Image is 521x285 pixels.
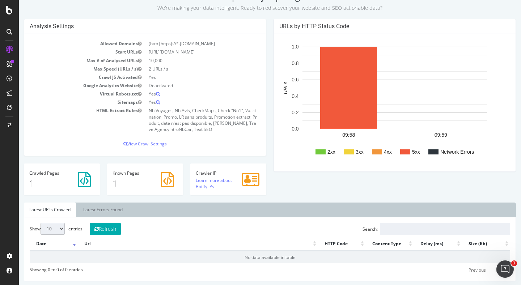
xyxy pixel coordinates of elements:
[416,132,428,138] text: 09:59
[11,73,126,81] td: Crawl JS Activated
[126,39,242,48] td: (http|https)://*.[DOMAIN_NAME]
[11,263,64,273] div: Showing 0 to 0 of 0 entries
[273,44,280,50] text: 1.0
[11,98,126,106] td: Sitemaps
[11,251,491,263] td: No data available in table
[10,177,76,190] p: 1
[299,237,347,251] th: HTTP Code: activate to sort column ascending
[10,171,76,175] h4: Pages Crawled
[126,106,242,133] td: Nb Voyages, Nb Avis, CheckMaps, Check "No1", Vaccination, Promo, LR sans produits, Promotion extr...
[273,60,280,66] text: 0.8
[443,237,491,251] th: Size (Kb): activate to sort column ascending
[11,106,126,133] td: HTML Extract Rules
[126,98,242,106] td: Yes
[260,23,491,30] h4: URLs by HTTP Status Code
[11,39,126,48] td: Allowed Domains
[393,149,401,155] text: 5xx
[126,73,242,81] td: Yes
[94,177,159,190] p: 1
[365,149,373,155] text: 4xx
[496,260,514,278] iframe: Intercom live chat
[395,237,443,251] th: Delay (ms): activate to sort column ascending
[139,4,364,11] small: We’re making your data intelligent. Ready to rediscover your website and SEO actionable data?
[323,132,336,138] text: 09:58
[11,141,242,147] p: View Crawl Settings
[344,223,491,235] label: Search:
[59,237,299,251] th: Url: activate to sort column ascending
[260,39,491,166] svg: A chart.
[445,264,472,276] a: Previous
[273,126,280,132] text: 0.0
[264,82,270,94] text: URLs
[273,77,280,82] text: 0.6
[59,203,109,217] a: Latest Errors Found
[11,223,64,235] label: Show entries
[126,65,242,73] td: 2 URLs / s
[5,203,57,217] a: Latest URLs Crawled
[71,223,102,235] button: Refresh
[11,65,126,73] td: Max Speed (URLs / s)
[309,149,317,155] text: 2xx
[11,90,126,98] td: Virtual Robots.txt
[511,260,517,266] span: 1
[126,90,242,98] td: Yes
[273,110,280,115] text: 0.2
[11,56,126,65] td: Max # of Analysed URLs
[126,81,242,90] td: Deactivated
[11,237,59,251] th: Date: activate to sort column ascending
[11,23,242,30] h4: Analysis Settings
[126,56,242,65] td: 10,000
[126,48,242,56] td: [URL][DOMAIN_NAME]
[347,237,395,251] th: Content Type: activate to sort column ascending
[177,177,213,190] a: Learn more about Botify IPs
[273,93,280,99] text: 0.4
[11,48,126,56] td: Start URLs
[422,149,455,155] text: Network Errors
[337,149,345,155] text: 3xx
[177,171,242,175] h4: Crawler IP
[361,223,491,235] input: Search:
[22,223,46,235] select: Showentries
[94,171,159,175] h4: Pages Known
[473,264,491,276] a: Next
[11,81,126,90] td: Google Analytics Website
